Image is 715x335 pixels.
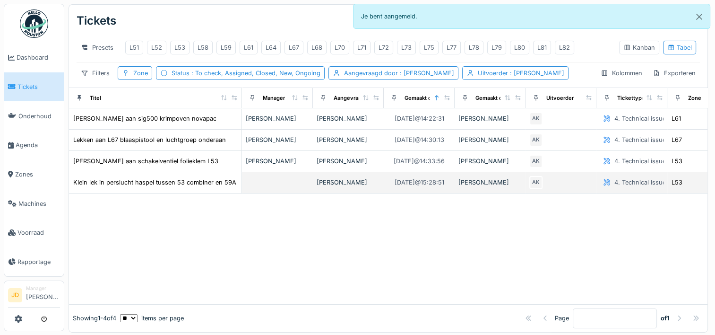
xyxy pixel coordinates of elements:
div: Je bent aangemeld. [353,4,711,29]
div: AK [529,176,543,189]
div: 4. Technical issue [614,135,666,144]
div: Uitvoerder [478,69,564,78]
div: L53 [672,178,682,187]
div: Exporteren [648,66,700,80]
div: [DATE] @ 14:33:56 [394,157,445,166]
div: L52 [151,43,162,52]
div: [PERSON_NAME] [246,135,309,144]
a: JD Manager[PERSON_NAME] [8,285,60,308]
a: Tickets [4,72,64,102]
span: : [PERSON_NAME] [508,70,564,77]
div: 4. Technical issue [614,157,666,166]
div: Klein lek in perslucht haspel tussen 53 combiner en 59A [73,178,236,187]
div: L80 [514,43,525,52]
div: L64 [266,43,276,52]
span: Agenda [16,141,60,150]
button: Close [689,4,710,29]
span: Voorraad [17,228,60,237]
div: Manager [26,285,60,292]
div: Tickettype [617,94,645,102]
div: L61 [244,43,253,52]
div: Aangevraagd door [334,94,381,102]
span: Onderhoud [18,112,60,121]
div: [PERSON_NAME] [246,157,309,166]
div: AK [529,155,543,168]
div: L70 [335,43,345,52]
div: [PERSON_NAME] [317,157,380,166]
div: Manager [263,94,285,102]
div: Tabel [667,43,692,52]
div: L71 [357,43,366,52]
div: AK [529,133,543,147]
div: L53 [174,43,185,52]
div: Filters [77,66,114,80]
div: 4. Technical issue [614,114,666,123]
div: L61 [672,114,681,123]
li: JD [8,288,22,302]
span: Machines [18,199,60,208]
span: Rapportage [17,257,60,266]
div: L51 [129,43,139,52]
span: Dashboard [17,53,60,62]
div: Gemaakt door [475,94,511,102]
div: Status [172,69,320,78]
a: Machines [4,189,64,218]
div: L73 [401,43,412,52]
div: L75 [424,43,434,52]
div: Zone [688,94,701,102]
div: [PERSON_NAME] [458,135,522,144]
div: L53 [672,157,682,166]
div: [PERSON_NAME] [246,114,309,123]
div: [PERSON_NAME] [458,157,522,166]
div: [PERSON_NAME] [317,135,380,144]
div: AK [529,112,543,125]
div: Kanban [623,43,655,52]
div: L77 [447,43,457,52]
div: [DATE] @ 14:22:31 [395,114,444,123]
div: Showing 1 - 4 of 4 [73,314,116,323]
a: Onderhoud [4,101,64,131]
div: Presets [77,41,118,54]
div: L79 [491,43,502,52]
div: Titel [90,94,101,102]
a: Voorraad [4,218,64,247]
div: [DATE] @ 15:28:51 [395,178,444,187]
div: Tickets [77,9,116,33]
span: Zones [15,170,60,179]
div: [PERSON_NAME] aan schakelventiel folieklem L53 [73,157,218,166]
div: Lekken aan L67 blaaspistool en luchtgroep onderaan [73,135,226,144]
div: [PERSON_NAME] [458,178,522,187]
div: Page [555,314,569,323]
a: Zones [4,160,64,189]
div: L58 [198,43,208,52]
div: Kolommen [596,66,646,80]
div: [PERSON_NAME] [317,178,380,187]
span: Tickets [17,82,60,91]
strong: of 1 [661,314,670,323]
span: : [PERSON_NAME] [398,70,454,77]
div: Gemaakt op [405,94,435,102]
div: [PERSON_NAME] aan sig500 krimpoven novapac [73,114,216,123]
div: L67 [289,43,299,52]
div: [PERSON_NAME] [458,114,522,123]
div: items per page [120,314,184,323]
div: Uitvoerder [546,94,574,102]
div: L81 [537,43,547,52]
a: Agenda [4,131,64,160]
div: L59 [221,43,232,52]
a: Rapportage [4,247,64,277]
div: 4. Technical issue [614,178,666,187]
div: [PERSON_NAME] [317,114,380,123]
div: L82 [559,43,570,52]
div: L68 [311,43,322,52]
li: [PERSON_NAME] [26,285,60,305]
div: L72 [379,43,389,52]
div: L78 [469,43,479,52]
span: : To check, Assigned, Closed, New, Ongoing [190,70,320,77]
img: Badge_color-CXgf-gQk.svg [20,9,48,38]
div: [DATE] @ 14:30:13 [395,135,444,144]
div: L67 [672,135,682,144]
a: Dashboard [4,43,64,72]
div: Aangevraagd door [344,69,454,78]
div: Zone [133,69,148,78]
